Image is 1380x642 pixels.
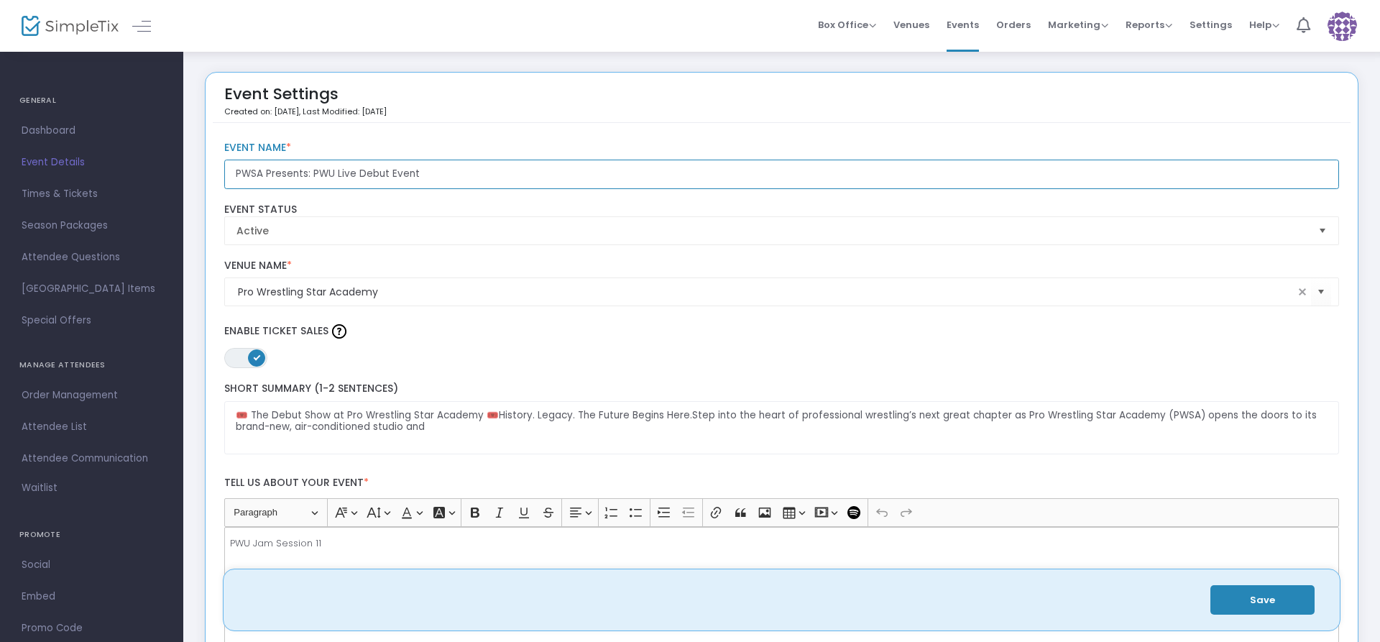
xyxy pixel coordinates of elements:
span: Season Packages [22,216,162,235]
label: Tell us about your event [217,469,1346,498]
span: Attendee Questions [22,248,162,267]
span: Settings [1190,6,1232,43]
span: [GEOGRAPHIC_DATA] Items [22,280,162,298]
img: question-mark [332,324,346,339]
span: Orders [996,6,1031,43]
label: Event Name [224,142,1340,155]
span: Event Details [22,153,162,172]
span: Social [22,556,162,574]
span: Paragraph [234,504,308,521]
button: Select [1311,278,1331,307]
span: Promo Code [22,619,162,638]
span: clear [1294,283,1311,301]
input: Select Venue [238,285,1294,300]
button: Paragraph [227,502,324,524]
span: Dashboard [22,121,162,140]
input: Enter Event Name [224,160,1340,189]
button: Save [1210,585,1315,615]
span: Attendee List [22,418,162,436]
h4: GENERAL [19,86,164,115]
label: Venue Name [224,260,1340,272]
span: Special Offers [22,311,162,330]
span: Short Summary (1-2 Sentences) [224,381,398,395]
span: Embed [22,587,162,606]
button: Select [1312,217,1333,244]
span: Order Management [22,386,162,405]
p: Created on: [DATE] [224,106,387,118]
span: , Last Modified: [DATE] [299,106,387,117]
div: Editor toolbar [224,498,1340,527]
label: Enable Ticket Sales [224,321,1340,342]
span: Attendee Communication [22,449,162,468]
span: Reports [1126,18,1172,32]
span: Times & Tickets [22,185,162,203]
label: Event Status [224,203,1340,216]
span: Active [236,224,1307,238]
h4: MANAGE ATTENDEES [19,351,164,380]
span: Waitlist [22,481,57,495]
h4: PROMOTE [19,521,164,549]
span: Box Office [818,18,876,32]
span: Venues [893,6,929,43]
span: Help [1249,18,1279,32]
p: PWU Jam Session 11 [230,536,1333,551]
span: ON [253,354,260,361]
span: Marketing [1048,18,1108,32]
span: Events [947,6,979,43]
div: Event Settings [224,80,387,122]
